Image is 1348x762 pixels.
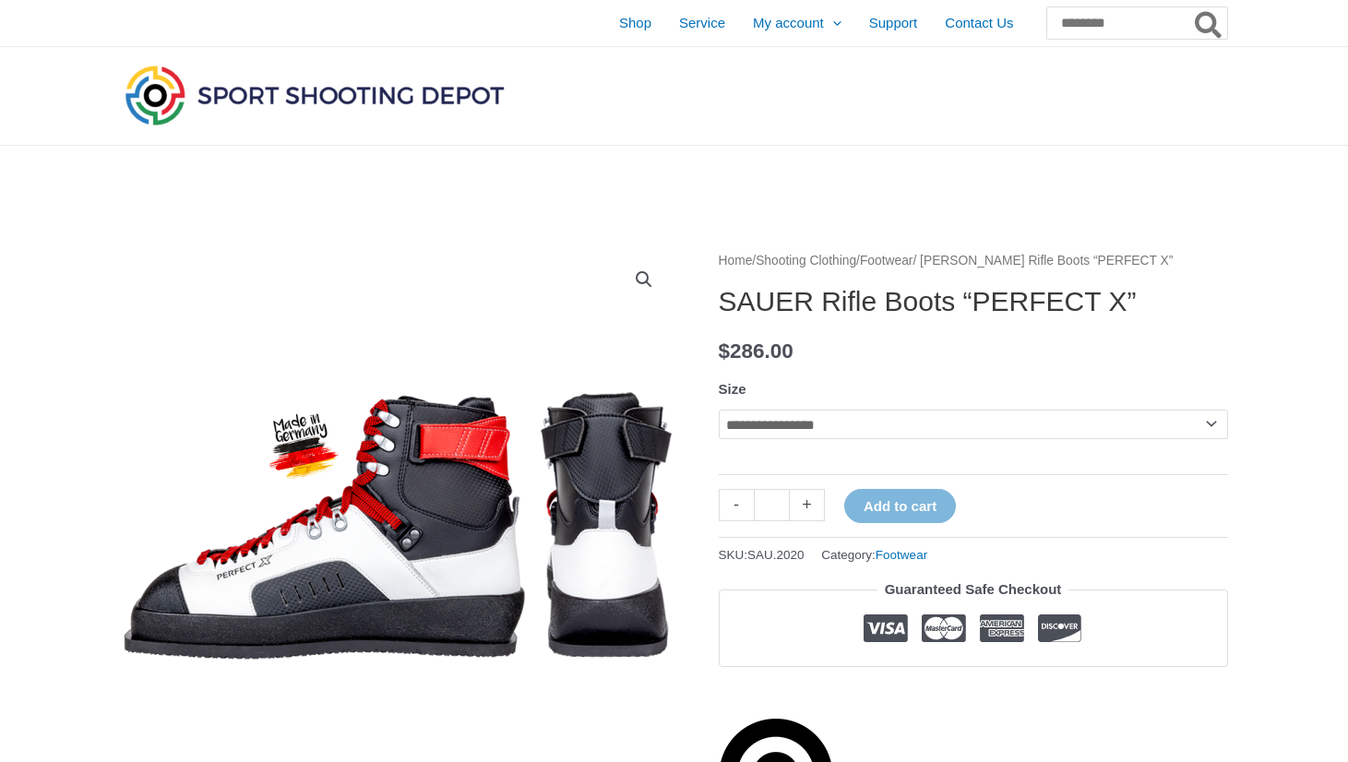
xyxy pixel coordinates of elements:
iframe: Customer reviews powered by Trustpilot [719,681,1228,703]
label: Size [719,381,746,397]
a: Home [719,254,753,268]
button: Add to cart [844,489,956,523]
span: $ [719,339,731,363]
a: - [719,489,754,521]
legend: Guaranteed Safe Checkout [877,577,1069,602]
h1: SAUER Rifle Boots “PERFECT X” [719,285,1228,318]
input: Product quantity [754,489,790,521]
button: Search [1191,7,1227,39]
span: SAU.2020 [747,548,805,562]
bdi: 286.00 [719,339,793,363]
a: + [790,489,825,521]
span: SKU: [719,543,805,566]
a: View full-screen image gallery [627,263,661,296]
a: Footwear [860,254,913,268]
img: Sport Shooting Depot [121,61,508,129]
span: Category: [821,543,927,566]
nav: Breadcrumb [719,249,1228,273]
a: Footwear [876,548,927,562]
a: Shooting Clothing [756,254,856,268]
